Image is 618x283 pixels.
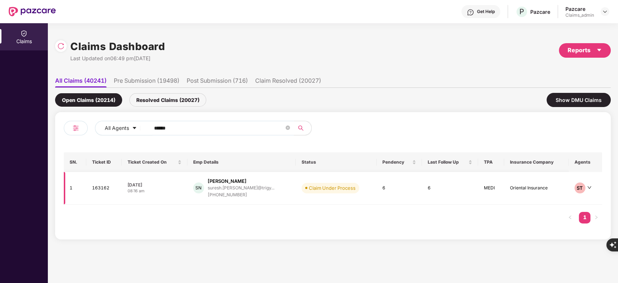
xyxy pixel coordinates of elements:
th: Pendency [377,152,422,172]
img: svg+xml;base64,PHN2ZyBpZD0iSGVscC0zMngzMiIgeG1sbnM9Imh0dHA6Ly93d3cudzMub3JnLzIwMDAvc3ZnIiB3aWR0aD... [467,9,474,16]
span: right [594,215,598,220]
div: [PHONE_NUMBER] [208,192,274,198]
th: Last Follow Up [422,152,478,172]
img: svg+xml;base64,PHN2ZyBpZD0iQ2xhaW0iIHhtbG5zPSJodHRwOi8vd3d3LnczLm9yZy8yMDAwL3N2ZyIgd2lkdGg9IjIwIi... [20,30,28,37]
button: search [294,121,312,135]
div: Resolved Claims (20027) [129,93,206,107]
li: Next Page [590,212,602,223]
span: All Agents [105,124,129,132]
td: Oriental Insurance [504,172,568,205]
li: All Claims (40241) [55,77,107,87]
img: svg+xml;base64,PHN2ZyB4bWxucz0iaHR0cDovL3d3dy53My5vcmcvMjAwMC9zdmciIHdpZHRoPSIyNCIgaGVpZ2h0PSIyNC... [71,124,80,132]
span: down [587,185,592,190]
td: 163162 [86,172,122,205]
div: Get Help [477,9,495,15]
div: Open Claims (20214) [55,93,122,107]
div: [DATE] [128,182,182,188]
span: close-circle [286,126,290,130]
div: Claims_admin [565,12,594,18]
li: Pre Submission (19498) [114,77,179,87]
a: 1 [579,212,590,223]
span: caret-down [596,47,602,53]
div: Last Updated on 06:49 pm[DATE] [70,54,165,62]
span: left [568,215,572,220]
td: MEDI [478,172,504,205]
div: Claim Under Process [309,184,356,192]
div: Pazcare [530,8,550,15]
div: Show DMU Claims [547,93,611,107]
div: suresh.[PERSON_NAME]@trigy... [208,185,274,190]
img: New Pazcare Logo [9,7,56,16]
li: Post Submission (716) [187,77,248,87]
td: 6 [422,172,478,205]
li: Claim Resolved (20027) [255,77,321,87]
th: Ticket Created On [122,152,187,172]
span: close-circle [286,125,290,132]
div: Reports [568,46,602,55]
span: Ticket Created On [128,159,176,165]
th: SN. [64,152,86,172]
img: svg+xml;base64,PHN2ZyBpZD0iUmVsb2FkLTMyeDMyIiB4bWxucz0iaHR0cDovL3d3dy53My5vcmcvMjAwMC9zdmciIHdpZH... [57,42,65,50]
li: Previous Page [564,212,576,223]
img: svg+xml;base64,PHN2ZyBpZD0iRHJvcGRvd24tMzJ4MzIiIHhtbG5zPSJodHRwOi8vd3d3LnczLm9yZy8yMDAwL3N2ZyIgd2... [602,9,608,15]
th: Agents [569,152,602,172]
th: Ticket ID [86,152,122,172]
h1: Claims Dashboard [70,38,165,54]
span: search [294,125,308,131]
span: Last Follow Up [428,159,467,165]
div: Pazcare [565,5,594,12]
span: Pendency [382,159,411,165]
button: right [590,212,602,223]
button: All Agentscaret-down [95,121,153,135]
div: [PERSON_NAME] [208,178,246,185]
div: SN [193,182,204,193]
span: caret-down [132,126,137,131]
th: Status [296,152,377,172]
td: 1 [64,172,86,205]
div: ST [575,182,585,193]
span: P [519,7,524,16]
th: TPA [478,152,504,172]
td: 6 [377,172,422,205]
div: 08:16 am [128,188,182,194]
th: Emp Details [187,152,296,172]
th: Insurance Company [504,152,568,172]
button: left [564,212,576,223]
